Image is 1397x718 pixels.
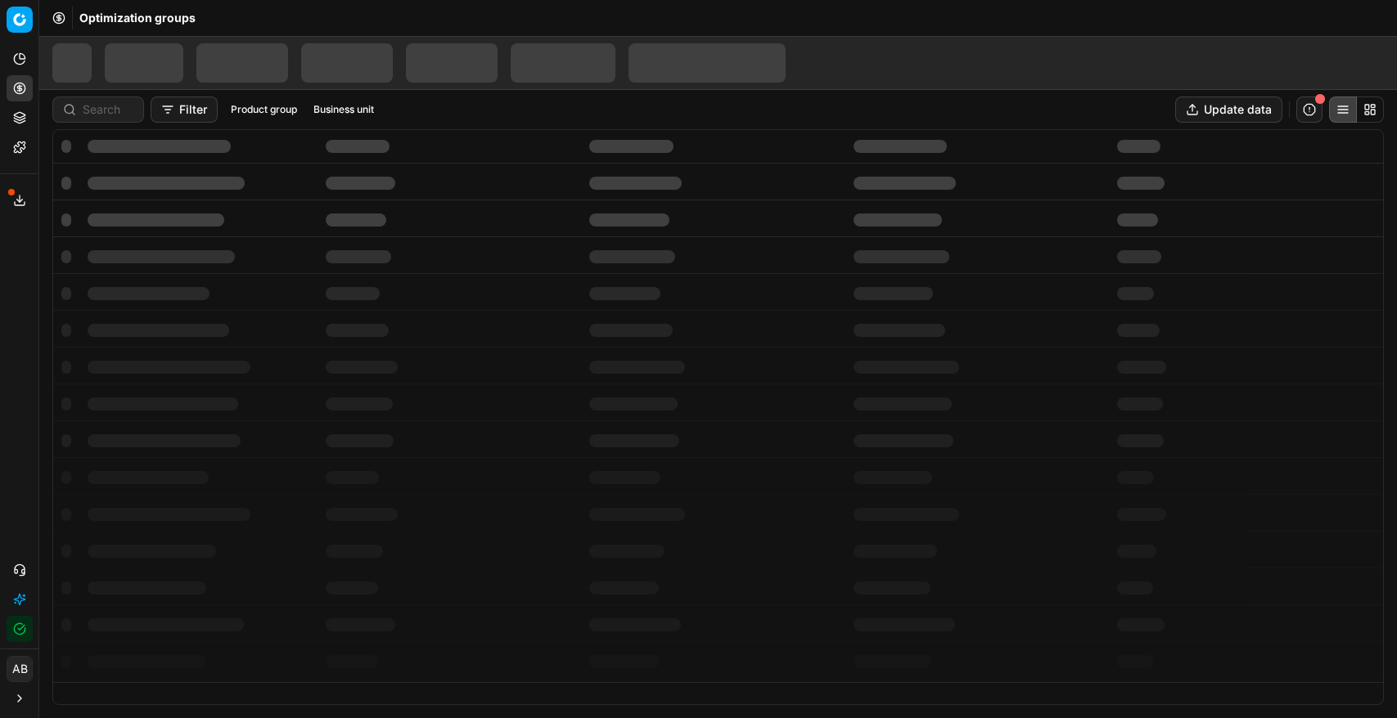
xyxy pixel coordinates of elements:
input: Search [83,101,133,118]
button: Filter [151,96,218,123]
button: Update data [1175,96,1282,123]
nav: breadcrumb [79,10,196,26]
span: AB [7,657,32,681]
button: AB [7,656,33,682]
button: Product group [224,100,304,119]
button: Business unit [307,100,381,119]
span: Optimization groups [79,10,196,26]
